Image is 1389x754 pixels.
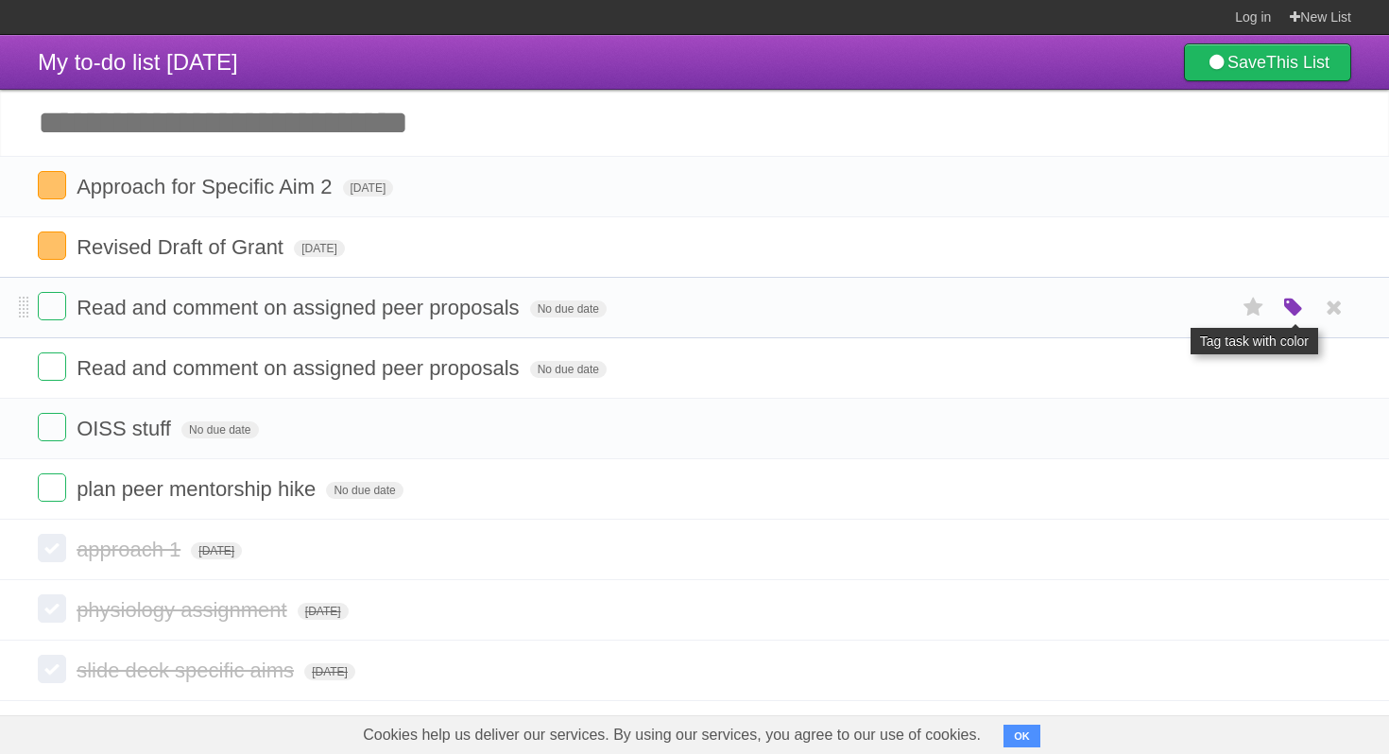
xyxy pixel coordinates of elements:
span: plan peer mentorship hike [77,477,320,501]
label: Done [38,171,66,199]
label: Done [38,473,66,502]
span: physiology assignment [77,598,292,622]
span: Cookies help us deliver our services. By using our services, you agree to our use of cookies. [344,716,1000,754]
a: SaveThis List [1184,43,1351,81]
span: No due date [326,482,403,499]
span: slide deck specific aims [77,659,299,682]
span: Revised Draft of Grant [77,235,288,259]
span: My to-do list [DATE] [38,49,238,75]
span: [DATE] [298,603,349,620]
b: This List [1266,53,1329,72]
label: Done [38,231,66,260]
label: Done [38,413,66,441]
span: No due date [530,300,607,317]
span: No due date [181,421,258,438]
span: OISS stuff [77,417,176,440]
label: Done [38,352,66,381]
span: Read and comment on assigned peer proposals [77,296,523,319]
label: Done [38,292,66,320]
span: No due date [530,361,607,378]
label: Done [38,594,66,623]
span: Approach for Specific Aim 2 [77,175,336,198]
label: Star task [1236,292,1272,323]
span: [DATE] [294,240,345,257]
span: Read and comment on assigned peer proposals [77,356,523,380]
span: [DATE] [304,663,355,680]
button: OK [1003,725,1040,747]
span: approach 1 [77,538,185,561]
span: [DATE] [343,180,394,197]
label: Done [38,534,66,562]
label: Done [38,655,66,683]
span: [DATE] [191,542,242,559]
